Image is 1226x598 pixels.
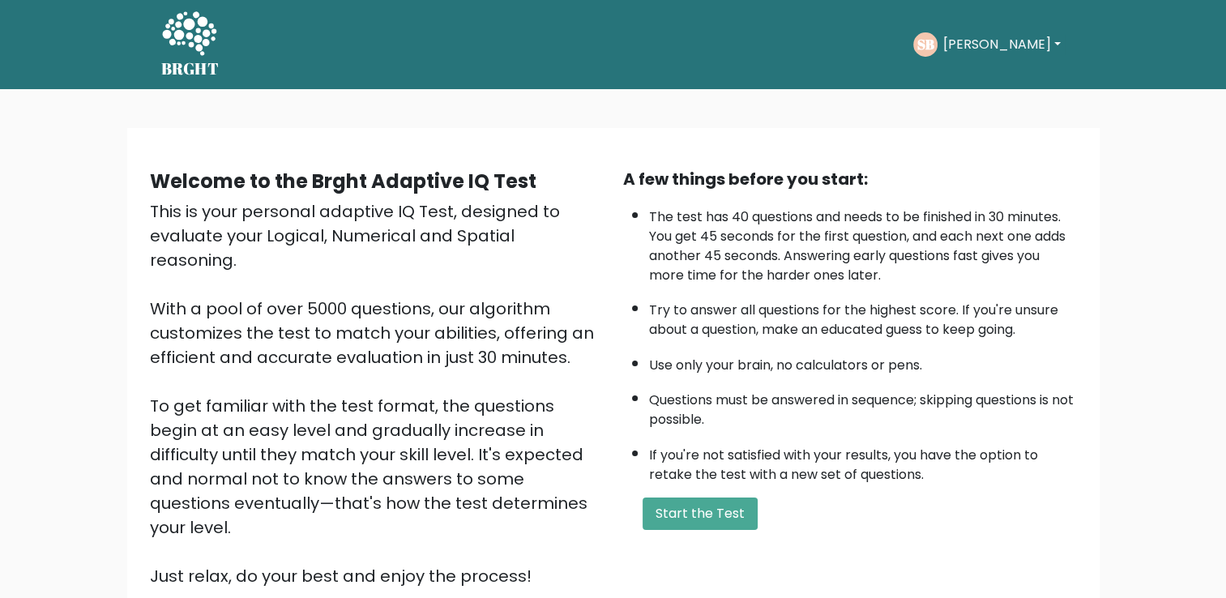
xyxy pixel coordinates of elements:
a: BRGHT [161,6,220,83]
button: [PERSON_NAME] [938,34,1065,55]
button: Start the Test [643,498,758,530]
h5: BRGHT [161,59,220,79]
li: Try to answer all questions for the highest score. If you're unsure about a question, make an edu... [649,293,1077,340]
li: Questions must be answered in sequence; skipping questions is not possible. [649,382,1077,429]
li: The test has 40 questions and needs to be finished in 30 minutes. You get 45 seconds for the firs... [649,199,1077,285]
b: Welcome to the Brght Adaptive IQ Test [150,168,536,194]
div: This is your personal adaptive IQ Test, designed to evaluate your Logical, Numerical and Spatial ... [150,199,604,588]
li: Use only your brain, no calculators or pens. [649,348,1077,375]
li: If you're not satisfied with your results, you have the option to retake the test with a new set ... [649,438,1077,485]
text: SB [917,35,934,53]
div: A few things before you start: [623,167,1077,191]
